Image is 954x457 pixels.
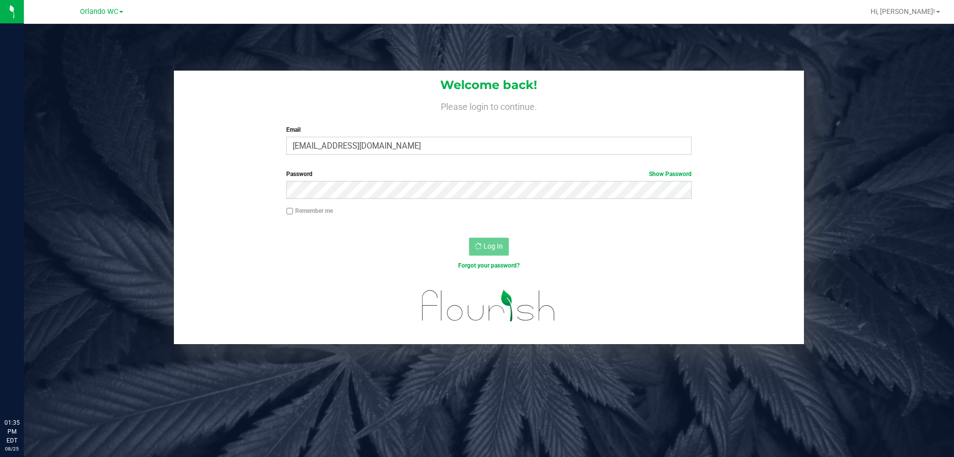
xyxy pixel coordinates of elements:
[649,171,692,178] a: Show Password
[458,262,520,269] a: Forgot your password?
[469,238,509,256] button: Log In
[410,280,567,331] img: flourish_logo.svg
[80,7,118,16] span: Orlando WC
[871,7,935,15] span: Hi, [PERSON_NAME]!
[286,125,691,134] label: Email
[286,208,293,215] input: Remember me
[4,445,19,453] p: 08/25
[174,99,804,111] h4: Please login to continue.
[286,171,313,178] span: Password
[286,206,333,215] label: Remember me
[4,418,19,445] p: 01:35 PM EDT
[174,79,804,91] h1: Welcome back!
[483,242,503,250] span: Log In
